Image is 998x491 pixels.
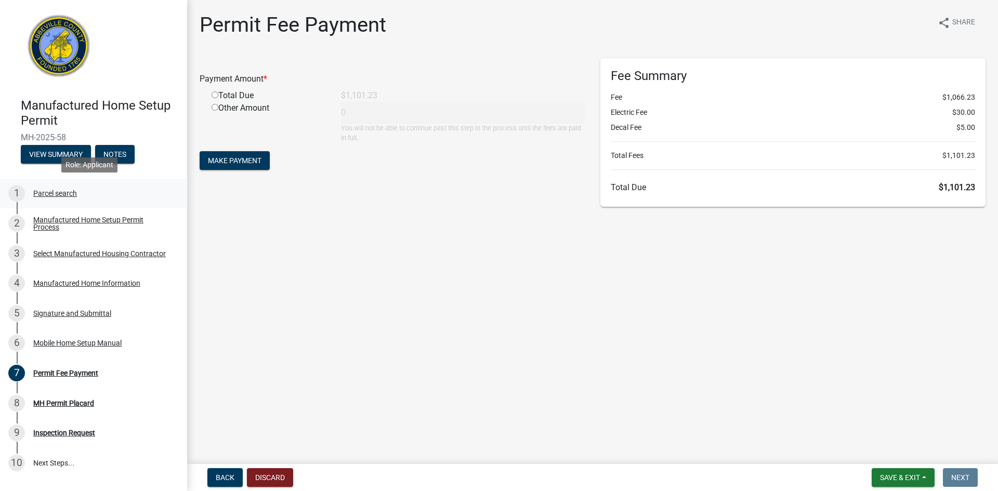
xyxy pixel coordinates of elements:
span: Share [952,17,975,29]
span: $5.00 [956,122,975,133]
div: 8 [8,395,25,412]
li: Total Fees [611,150,975,161]
button: Next [943,468,978,487]
h4: Manufactured Home Setup Permit [21,98,179,128]
span: Back [216,473,234,482]
div: Manufactured Home Information [33,280,140,287]
div: Other Amount [204,102,333,143]
li: Decal Fee [611,122,975,133]
i: share [938,17,950,29]
div: Role: Applicant [61,157,117,172]
button: Make Payment [200,151,270,170]
div: Payment Amount [192,73,593,85]
span: $1,101.23 [939,182,975,192]
wm-modal-confirm: Summary [21,151,91,159]
span: $1,101.23 [942,150,975,161]
div: Permit Fee Payment [33,369,98,377]
h1: Permit Fee Payment [200,12,386,37]
wm-modal-confirm: Notes [95,151,135,159]
span: Make Payment [208,156,261,165]
h6: Fee Summary [611,69,975,84]
div: Inspection Request [33,429,95,436]
div: 9 [8,424,25,441]
div: Parcel search [33,190,77,197]
button: shareShare [929,12,983,33]
li: Fee [611,92,975,103]
div: Signature and Submittal [33,310,111,317]
button: Notes [95,145,135,164]
div: Total Due [204,89,333,102]
div: 4 [8,275,25,291]
div: 3 [8,245,25,262]
button: Back [207,468,243,487]
div: 1 [8,185,25,202]
div: 7 [8,365,25,381]
span: Next [951,473,969,482]
button: View Summary [21,145,91,164]
div: 10 [8,455,25,471]
span: $1,066.23 [942,92,975,103]
h6: Total Due [611,182,975,192]
span: Save & Exit [880,473,920,482]
div: 6 [8,335,25,351]
span: $30.00 [952,107,975,118]
div: Mobile Home Setup Manual [33,339,122,347]
div: 2 [8,215,25,232]
div: Manufactured Home Setup Permit Process [33,216,170,231]
button: Discard [247,468,293,487]
li: Electric Fee [611,107,975,118]
span: MH-2025-58 [21,132,166,142]
div: MH Permit Placard [33,400,94,407]
button: Save & Exit [872,468,935,487]
div: Select Manufactured Housing Contractor [33,250,166,257]
div: 5 [8,305,25,322]
img: Abbeville County, South Carolina [21,11,97,87]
